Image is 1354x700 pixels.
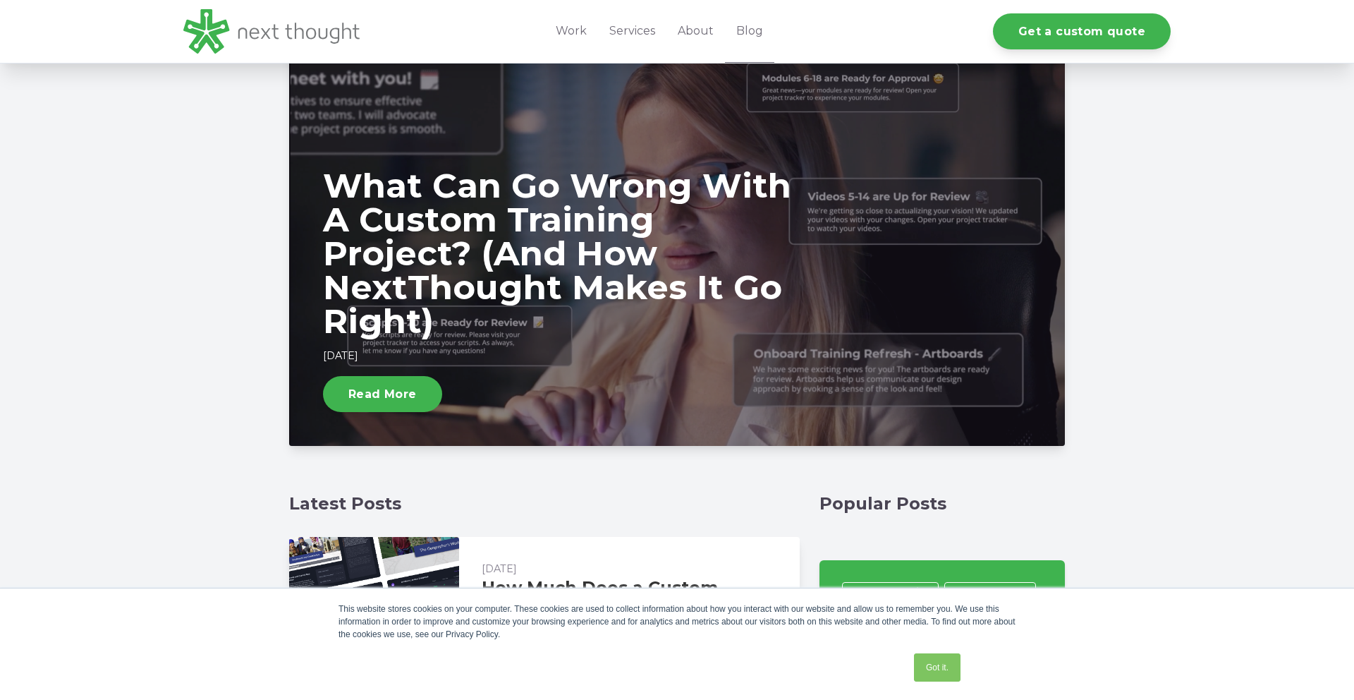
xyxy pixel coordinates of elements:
[819,494,1065,514] h4: Popular Posts
[993,13,1171,49] a: Get a custom quote
[482,562,517,575] label: [DATE]
[842,582,939,602] a: For Companies
[323,376,442,412] a: Read More
[482,577,755,636] a: How Much Does a Custom Content Development Project Cost?
[944,582,1036,602] a: For Marketers
[323,349,358,362] label: [DATE]
[289,494,800,514] h4: Latest Posts
[323,169,795,338] h2: What Can Go Wrong With A Custom Training Project? (And How NextThought Makes It Go Right)
[338,603,1015,641] div: This website stores cookies on your computer. These cookies are used to collect information about...
[183,9,360,54] img: LG - NextThought Logo
[914,653,960,682] a: Got it.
